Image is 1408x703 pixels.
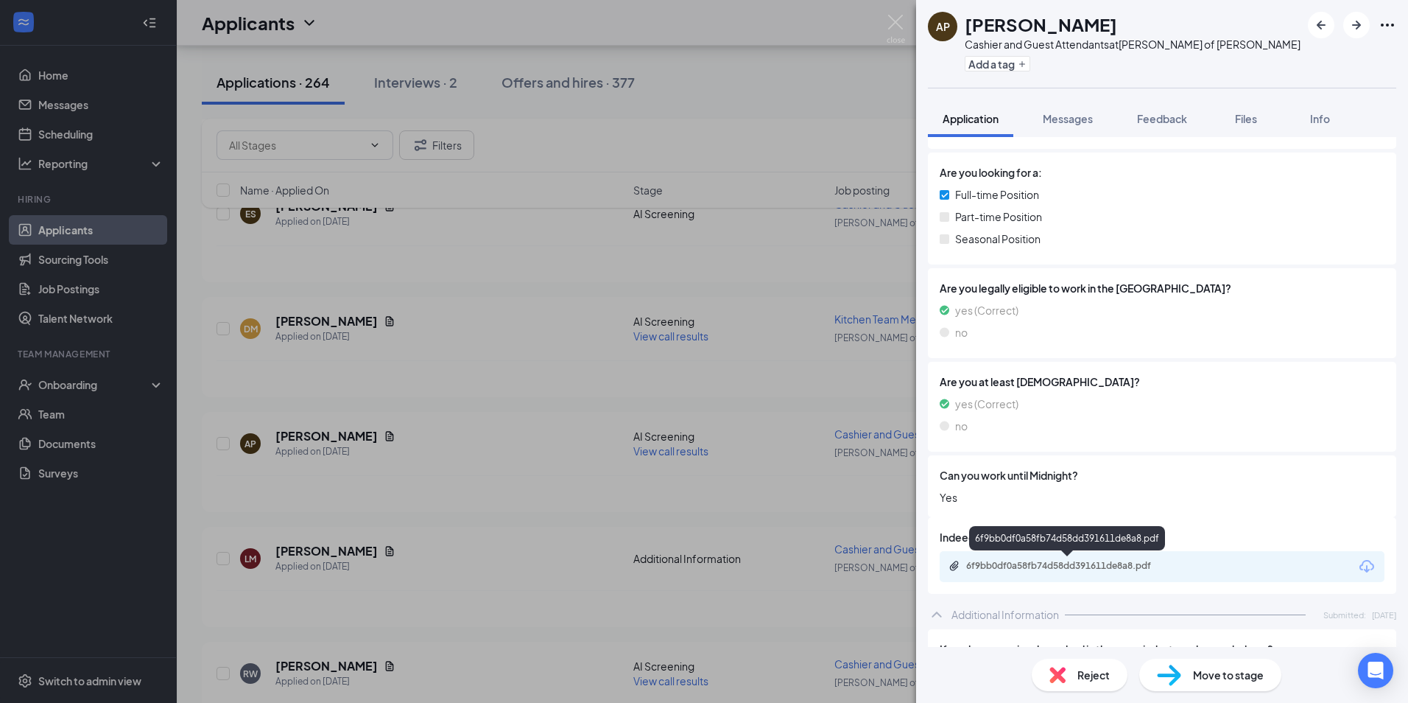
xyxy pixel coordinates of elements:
span: Are you at least [DEMOGRAPHIC_DATA]? [940,374,1384,390]
span: Are you legally eligible to work in the [GEOGRAPHIC_DATA]? [940,280,1384,296]
span: Seasonal Position [955,231,1041,247]
svg: ChevronUp [928,606,946,623]
span: Reject [1077,667,1110,683]
button: ArrowRight [1343,12,1370,38]
span: [DATE] [1372,609,1396,621]
span: Indeed Resume [940,529,1017,545]
span: no [955,418,968,434]
span: Info [1310,112,1330,125]
svg: Paperclip [948,560,960,572]
svg: Plus [1018,60,1027,69]
svg: ArrowLeftNew [1312,16,1330,34]
span: Yes [940,489,1384,506]
span: Application [943,112,999,125]
span: Submitted: [1323,609,1366,621]
span: Are you looking for a: [940,164,1042,181]
span: Feedback [1137,112,1187,125]
span: Move to stage [1193,667,1264,683]
h1: [PERSON_NAME] [965,12,1117,37]
button: ArrowLeftNew [1308,12,1334,38]
span: If you have previously worked in the same industry, when and where? [940,641,1273,657]
span: Can you work until Midnight? [940,467,1078,483]
div: Additional Information [951,607,1059,622]
svg: Ellipses [1379,16,1396,34]
div: 6f9bb0df0a58fb74d58dd391611de8a8.pdf [966,560,1172,572]
span: Files [1235,112,1257,125]
span: Part-time Position [955,209,1042,225]
span: Full-time Position [955,186,1039,203]
a: Paperclip6f9bb0df0a58fb74d58dd391611de8a8.pdf [948,560,1187,574]
button: PlusAdd a tag [965,56,1030,71]
div: Open Intercom Messenger [1358,653,1393,688]
span: Messages [1043,112,1093,125]
div: AP [936,19,950,34]
span: yes (Correct) [955,302,1018,318]
svg: ArrowRight [1348,16,1365,34]
div: Cashier and Guest Attendants at [PERSON_NAME] of [PERSON_NAME] [965,37,1300,52]
div: 6f9bb0df0a58fb74d58dd391611de8a8.pdf [969,526,1165,550]
span: yes (Correct) [955,396,1018,412]
svg: Download [1358,558,1376,576]
span: no [955,324,968,340]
